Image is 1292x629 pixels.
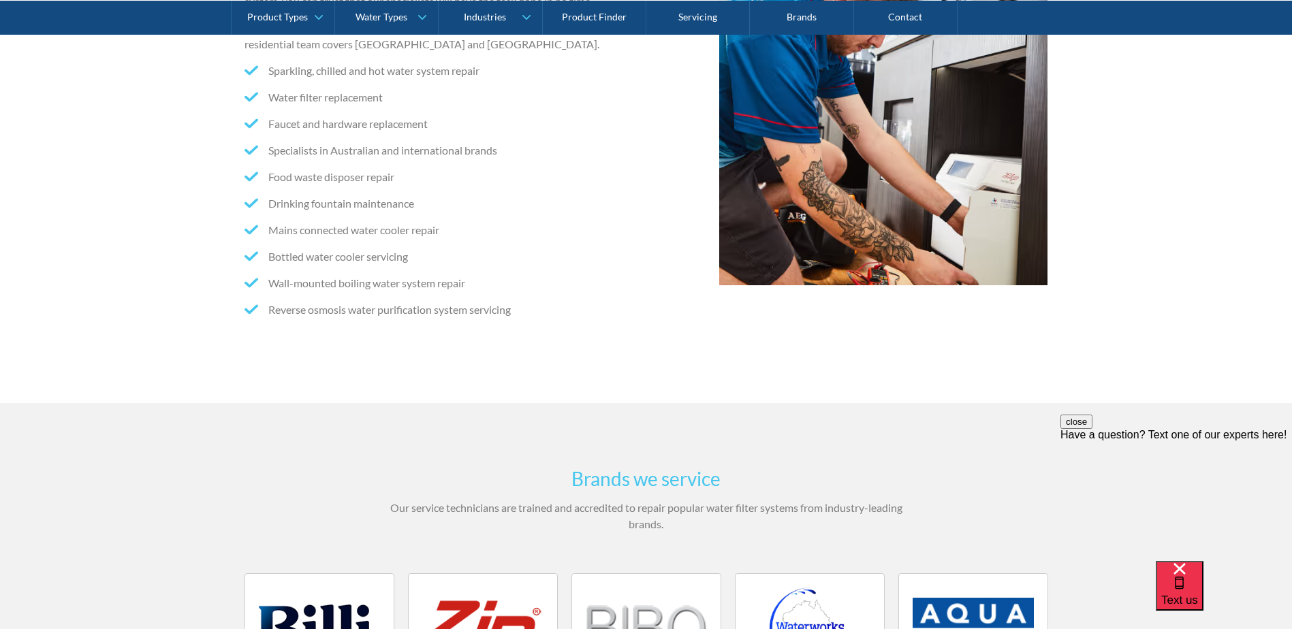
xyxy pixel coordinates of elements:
li: Mains connected water cooler repair [245,222,641,238]
li: Water filter replacement [245,89,641,106]
li: Bottled water cooler servicing [245,248,641,265]
h3: Brands we service [381,464,912,493]
li: Reverse osmosis water purification system servicing [245,302,641,318]
p: Our service technicians are trained and accredited to repair popular water filter systems from in... [381,500,912,532]
li: Drinking fountain maintenance [245,195,641,212]
li: Food waste disposer repair [245,169,641,185]
p: Our commercial team services systems all over [GEOGRAPHIC_DATA], and our residential team covers ... [245,20,641,52]
div: Industries [464,11,506,22]
iframe: podium webchat widget prompt [1060,415,1292,578]
li: Sparkling, chilled and hot water system repair [245,63,641,79]
li: Specialists in Australian and international brands [245,142,641,159]
div: Water Types [356,11,407,22]
div: Product Types [247,11,308,22]
li: Faucet and hardware replacement [245,116,641,132]
iframe: podium webchat widget bubble [1156,561,1292,629]
li: Wall-mounted boiling water system repair [245,275,641,291]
